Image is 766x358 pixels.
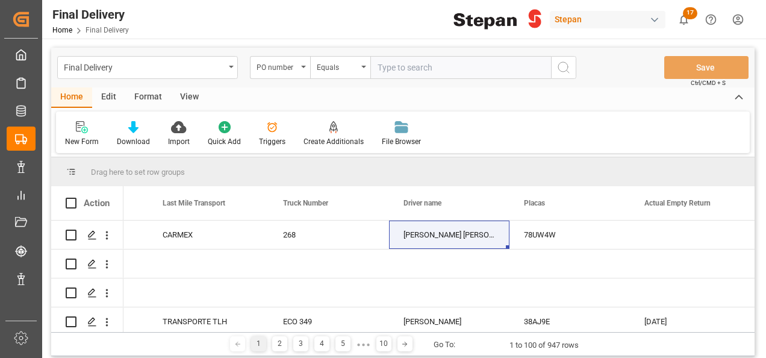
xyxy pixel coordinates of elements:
[51,87,92,108] div: Home
[382,136,421,147] div: File Browser
[509,339,579,351] div: 1 to 100 of 947 rows
[314,336,329,351] div: 4
[304,136,364,147] div: Create Additionals
[51,278,123,307] div: Press SPACE to select this row.
[51,221,123,250] div: Press SPACE to select this row.
[272,336,287,351] div: 2
[370,56,551,79] input: Type to search
[550,11,665,28] div: Stepan
[509,221,630,249] div: 78UW4W
[250,56,310,79] button: open menu
[163,199,225,207] span: Last Mile Transport
[453,9,541,30] img: Stepan_Company_logo.svg.png_1713531530.png
[551,56,576,79] button: search button
[550,8,670,31] button: Stepan
[389,221,509,249] div: [PERSON_NAME] [PERSON_NAME]
[52,5,129,24] div: Final Delivery
[57,56,238,79] button: open menu
[251,336,266,351] div: 1
[91,168,185,177] span: Drag here to set row groups
[293,336,308,351] div: 3
[208,136,241,147] div: Quick Add
[509,307,630,336] div: 38AJ9E
[51,250,123,278] div: Press SPACE to select this row.
[317,59,358,73] div: Equals
[389,307,509,336] div: [PERSON_NAME]
[683,7,697,19] span: 17
[125,87,171,108] div: Format
[269,221,389,249] div: 268
[664,56,749,79] button: Save
[630,307,750,336] div: [DATE]
[163,308,254,336] div: TRANSPORTE TLH
[51,307,123,336] div: Press SPACE to select this row.
[84,198,110,209] div: Action
[357,340,370,349] div: ● ● ●
[434,339,455,351] div: Go To:
[524,199,545,207] span: Placas
[92,87,125,108] div: Edit
[670,6,697,33] button: show 17 new notifications
[283,199,328,207] span: Truck Number
[335,336,350,351] div: 5
[65,136,99,147] div: New Form
[163,221,254,249] div: CARMEX
[52,26,72,34] a: Home
[259,136,285,147] div: Triggers
[310,56,370,79] button: open menu
[117,136,150,147] div: Download
[168,136,190,147] div: Import
[691,78,726,87] span: Ctrl/CMD + S
[644,199,711,207] span: Actual Empty Return
[403,199,441,207] span: Driver name
[697,6,724,33] button: Help Center
[64,59,225,74] div: Final Delivery
[257,59,297,73] div: PO number
[171,87,208,108] div: View
[376,336,391,351] div: 10
[269,307,389,336] div: ECO 349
